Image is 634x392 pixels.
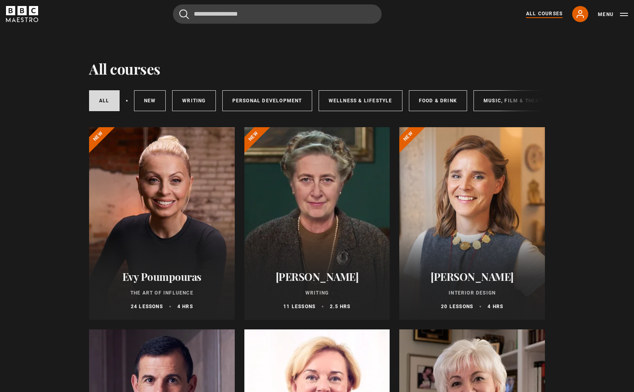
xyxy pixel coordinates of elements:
a: Wellness & Lifestyle [319,90,402,111]
p: 4 hrs [488,303,503,310]
p: 20 lessons [441,303,473,310]
button: Submit the search query [179,9,189,19]
a: Evy Poumpouras The Art of Influence 24 lessons 4 hrs New [89,127,235,320]
a: [PERSON_NAME] Writing 11 lessons 2.5 hrs New [244,127,390,320]
h2: [PERSON_NAME] [254,270,380,283]
p: 4 hrs [177,303,193,310]
button: Toggle navigation [598,10,628,18]
p: 2.5 hrs [330,303,350,310]
a: [PERSON_NAME] Interior Design 20 lessons 4 hrs New [399,127,545,320]
h2: [PERSON_NAME] [409,270,535,283]
a: Personal Development [222,90,312,111]
p: Writing [254,289,380,297]
a: New [134,90,166,111]
a: All Courses [526,10,563,18]
input: Search [173,4,382,24]
p: Interior Design [409,289,535,297]
p: The Art of Influence [99,289,225,297]
p: 24 lessons [131,303,163,310]
a: Food & Drink [409,90,467,111]
p: 11 lessons [283,303,315,310]
a: All [89,90,120,111]
a: Writing [172,90,215,111]
h2: Evy Poumpouras [99,270,225,283]
svg: BBC Maestro [6,6,38,22]
a: Music, Film & Theatre [473,90,559,111]
h1: All courses [89,60,161,77]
